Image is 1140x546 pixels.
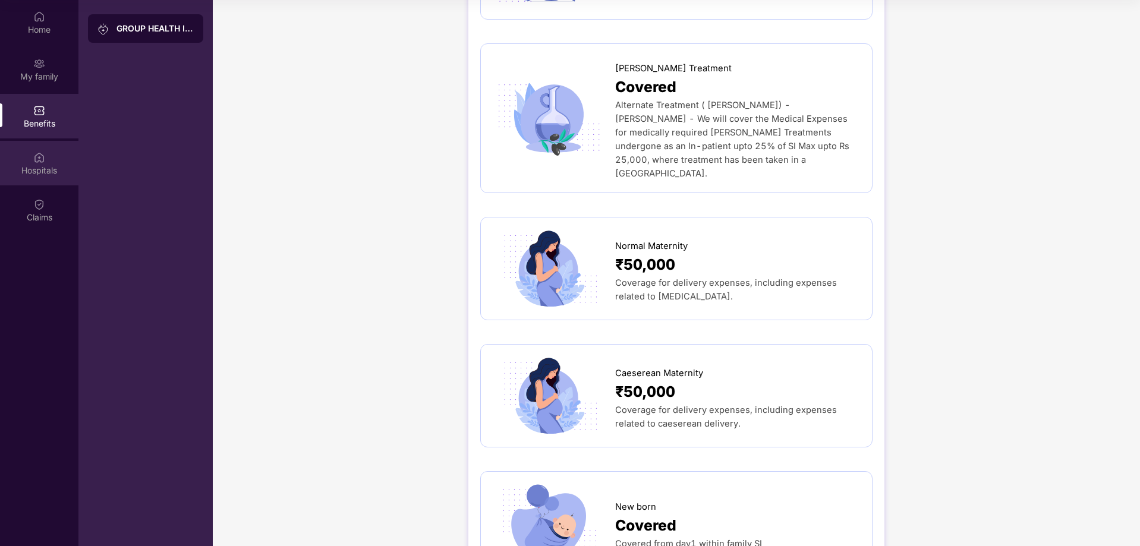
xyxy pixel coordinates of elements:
[615,239,688,253] span: Normal Maternity
[615,500,656,514] span: New born
[493,356,605,435] img: icon
[615,277,837,302] span: Coverage for delivery expenses, including expenses related to [MEDICAL_DATA].
[615,514,676,537] span: Covered
[615,75,676,99] span: Covered
[33,152,45,163] img: svg+xml;base64,PHN2ZyBpZD0iSG9zcGl0YWxzIiB4bWxucz0iaHR0cDovL3d3dy53My5vcmcvMjAwMC9zdmciIHdpZHRoPS...
[97,23,109,35] img: svg+xml;base64,PHN2ZyB3aWR0aD0iMjAiIGhlaWdodD0iMjAiIHZpZXdCb3g9IjAgMCAyMCAyMCIgZmlsbD0ibm9uZSIgeG...
[493,229,605,308] img: icon
[493,79,605,157] img: icon
[615,62,732,75] span: [PERSON_NAME] Treatment
[33,105,45,116] img: svg+xml;base64,PHN2ZyBpZD0iQmVuZWZpdHMiIHhtbG5zPSJodHRwOi8vd3d3LnczLm9yZy8yMDAwL3N2ZyIgd2lkdGg9Ij...
[33,11,45,23] img: svg+xml;base64,PHN2ZyBpZD0iSG9tZSIgeG1sbnM9Imh0dHA6Ly93d3cudzMub3JnLzIwMDAvc3ZnIiB3aWR0aD0iMjAiIG...
[615,405,837,429] span: Coverage for delivery expenses, including expenses related to caeserean delivery.
[615,367,703,380] span: Caeserean Maternity
[33,58,45,70] img: svg+xml;base64,PHN2ZyB3aWR0aD0iMjAiIGhlaWdodD0iMjAiIHZpZXdCb3g9IjAgMCAyMCAyMCIgZmlsbD0ibm9uZSIgeG...
[33,198,45,210] img: svg+xml;base64,PHN2ZyBpZD0iQ2xhaW0iIHhtbG5zPSJodHRwOi8vd3d3LnczLm9yZy8yMDAwL3N2ZyIgd2lkdGg9IjIwIi...
[615,253,675,276] span: ₹50,000
[116,23,194,34] div: GROUP HEALTH INSURANCE
[615,100,849,179] span: Alternate Treatment ( [PERSON_NAME]) - [PERSON_NAME] - We will cover the Medical Expenses for med...
[615,380,675,403] span: ₹50,000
